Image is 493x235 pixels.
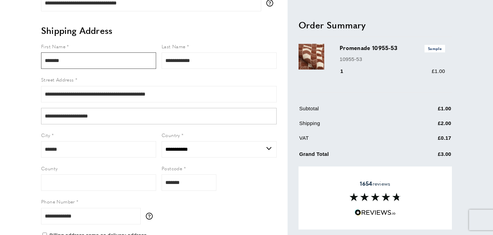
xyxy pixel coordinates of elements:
span: Country [162,132,180,138]
span: Last Name [162,43,186,50]
span: County [41,165,58,172]
td: £2.00 [404,119,451,133]
span: Postcode [162,165,182,172]
td: Subtotal [299,104,403,118]
h3: Promenade 10955-53 [340,44,445,52]
strong: 1654 [360,180,372,187]
td: £3.00 [404,149,451,163]
span: Sample [425,45,445,52]
h2: Shipping Address [41,24,277,37]
img: Reviews section [350,193,401,201]
p: 10955-53 [340,55,445,63]
td: Grand Total [299,149,403,163]
td: £1.00 [404,104,451,118]
span: reviews [360,180,390,187]
img: Promenade 10955-53 [299,44,324,70]
span: Phone Number [41,198,75,205]
button: More information [146,213,156,220]
span: Street Address [41,76,74,83]
div: 1 [340,67,353,75]
h2: Order Summary [299,18,452,31]
img: Reviews.io 5 stars [355,209,396,216]
span: First Name [41,43,65,50]
td: Shipping [299,119,403,133]
td: £0.17 [404,134,451,147]
span: £1.00 [432,68,445,74]
td: VAT [299,134,403,147]
span: City [41,132,50,138]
